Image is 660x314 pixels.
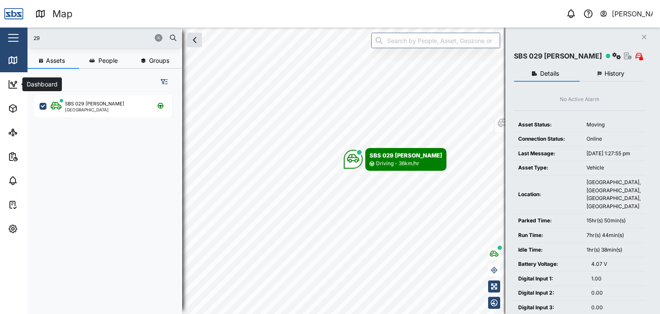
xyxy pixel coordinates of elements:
div: Digital Input 2: [518,289,583,297]
div: Run Time: [518,231,578,240]
div: Connection Status: [518,135,578,143]
div: SBS 029 [PERSON_NAME] [65,100,124,108]
div: Digital Input 3: [518,304,583,312]
span: People [98,58,118,64]
div: 1.00 [591,275,641,283]
span: Assets [46,58,65,64]
div: No Active Alarm [560,95,599,104]
div: [DATE] 1:27:55 pm [587,150,641,158]
div: Map [22,55,42,65]
div: Asset Type: [518,164,578,172]
canvas: Map [27,28,660,314]
div: Digital Input 1: [518,275,583,283]
div: Map marker [494,113,563,135]
div: Sites [22,128,43,137]
img: Main Logo [4,4,23,23]
div: grid [34,92,182,307]
div: Reports [22,152,52,161]
label: ALL [46,78,61,85]
div: Tasks [22,200,46,209]
div: Location: [518,191,578,199]
div: Online [587,135,641,143]
div: SBS 029 [PERSON_NAME] [370,151,442,160]
span: Details [540,71,559,77]
div: Parked Time: [518,217,578,225]
div: Dashboard [22,80,61,89]
div: [GEOGRAPHIC_DATA] [65,108,124,112]
div: 0.00 [591,304,641,312]
div: Battery Voltage: [518,260,583,268]
span: History [605,71,624,77]
input: Search assets or drivers [33,31,177,44]
div: Settings [22,224,53,234]
div: Idle Time: [518,246,578,254]
div: Alarms [22,176,49,185]
div: Driving - 36km/hr [376,160,419,168]
div: Asset Status: [518,121,578,129]
span: Groups [149,58,169,64]
div: Moving [587,121,641,129]
div: Last Message: [518,150,578,158]
div: Map [52,6,73,22]
div: 15hr(s) 50min(s) [587,217,641,225]
input: Search by People, Asset, Geozone or Place [371,33,500,48]
div: SBS 029 [PERSON_NAME] [514,51,602,62]
div: 0.00 [591,289,641,297]
div: 7hr(s) 44min(s) [587,231,641,240]
div: Map marker [344,148,446,171]
div: 1hr(s) 38min(s) [587,246,641,254]
div: Vehicle [587,164,641,172]
div: 4.07 V [591,260,641,268]
button: [PERSON_NAME] [599,8,653,20]
div: Assets [22,104,49,113]
div: [GEOGRAPHIC_DATA], [GEOGRAPHIC_DATA], [GEOGRAPHIC_DATA], [GEOGRAPHIC_DATA] [587,179,641,210]
div: [PERSON_NAME] [612,9,653,19]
